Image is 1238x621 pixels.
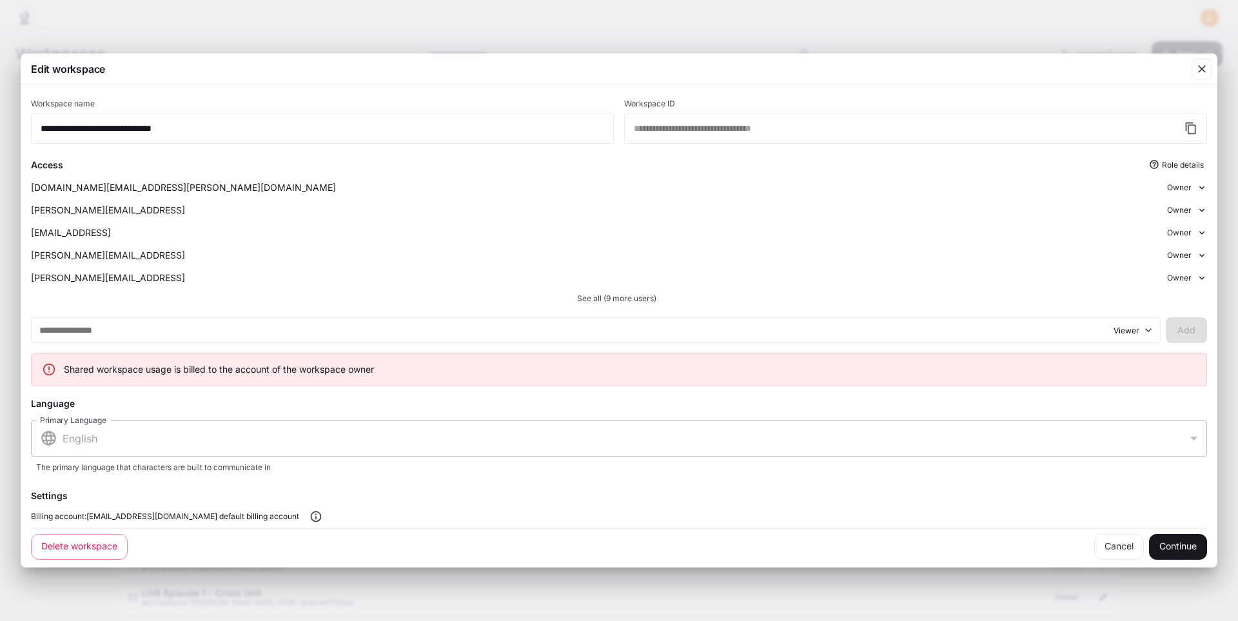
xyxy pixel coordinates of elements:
div: Owner [1162,200,1212,220]
a: Cancel [1094,534,1144,560]
div: English [31,419,1207,457]
p: Edit workspace [31,61,105,77]
label: Primary Language [40,415,106,426]
div: Viewer [1108,325,1155,336]
p: Workspace ID [624,100,675,108]
span: See all (9 more users) [577,293,656,304]
p: Workspace name [31,100,95,108]
div: Owner [1162,268,1212,288]
div: [PERSON_NAME][EMAIL_ADDRESS] [31,248,1162,262]
p: Access [31,158,63,172]
div: Shared workspace usage is billed to the account of the workspace owner [64,358,374,381]
div: Workspace ID cannot be changed [624,100,1207,144]
span: Email is required [1166,317,1207,343]
div: [PERSON_NAME][EMAIL_ADDRESS] [31,271,1162,284]
button: See all (9 more users) [28,290,1204,307]
button: Role details [1147,154,1207,175]
p: Settings [31,489,68,502]
div: Owner [1162,222,1212,242]
p: English [63,431,1186,446]
div: Owner [1162,177,1212,197]
div: [DOMAIN_NAME][EMAIL_ADDRESS][PERSON_NAME][DOMAIN_NAME] [31,181,1162,194]
p: The primary language that characters are built to communicate in [36,462,1202,473]
div: [EMAIL_ADDRESS] [31,226,1162,239]
button: Delete workspace [31,534,128,560]
span: Billing account: [EMAIL_ADDRESS][DOMAIN_NAME] default billing account [31,510,299,523]
div: [PERSON_NAME][EMAIL_ADDRESS] [31,203,1162,217]
p: Language [31,397,75,410]
button: Continue [1149,534,1207,560]
div: Owner [1162,245,1212,265]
